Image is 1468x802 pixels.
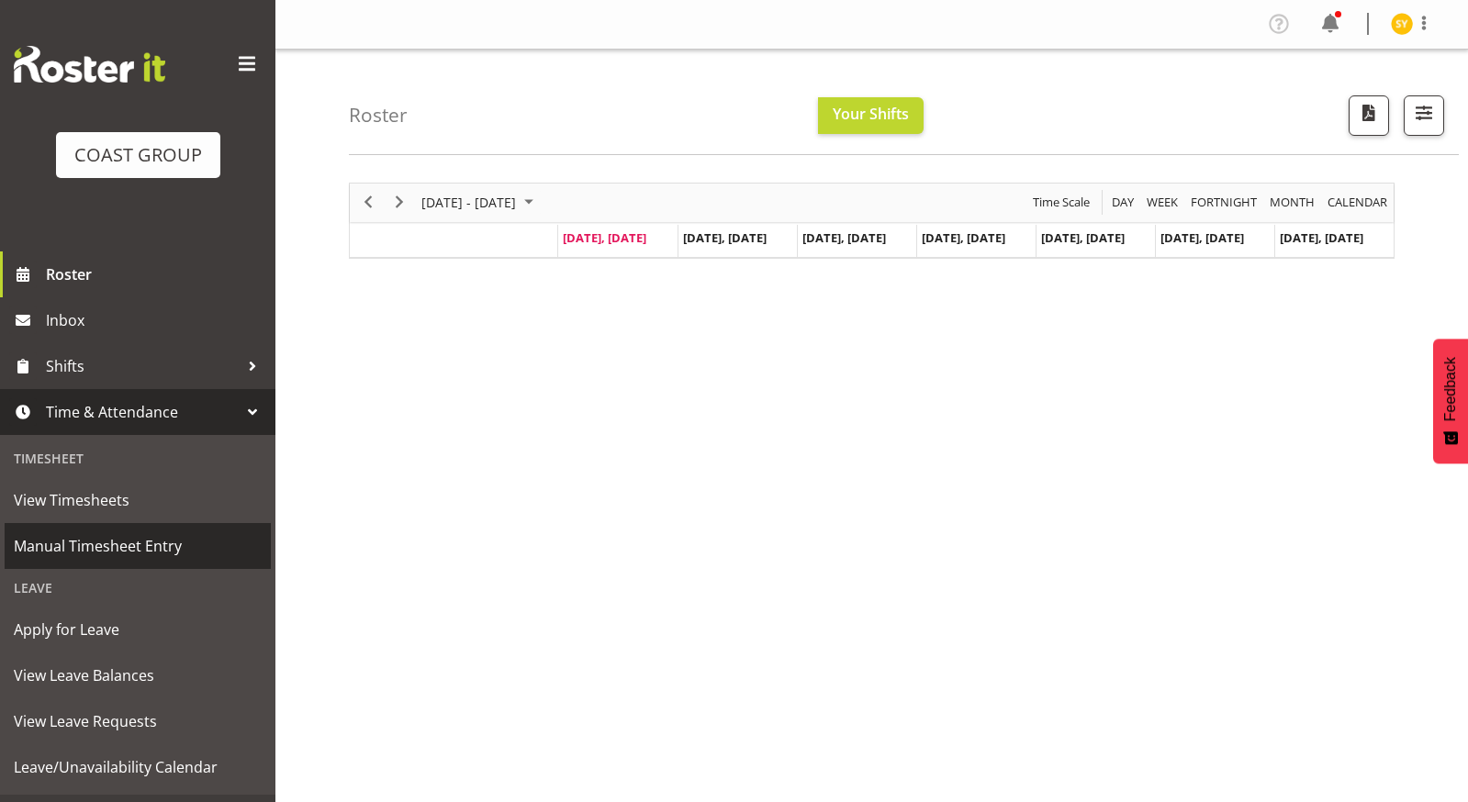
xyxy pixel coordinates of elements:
button: Previous [356,191,381,214]
span: [DATE] - [DATE] [420,191,518,214]
span: [DATE], [DATE] [1280,229,1363,246]
a: Apply for Leave [5,607,271,652]
span: [DATE], [DATE] [1041,229,1125,246]
h4: Roster [349,105,408,126]
span: Fortnight [1189,191,1259,214]
a: Leave/Unavailability Calendar [5,744,271,790]
span: Shifts [46,352,239,380]
span: View Leave Requests [14,707,262,735]
div: next period [384,184,415,222]
span: Feedback [1442,357,1459,421]
div: COAST GROUP [74,141,202,169]
button: Timeline Day [1109,191,1137,214]
img: seon-young-belding8911.jpg [1391,13,1413,35]
button: August 2025 [419,191,542,214]
button: Next [387,191,412,214]
div: Timesheet [5,440,271,477]
span: Leave/Unavailability Calendar [14,753,262,781]
span: [DATE], [DATE] [802,229,886,246]
span: Apply for Leave [14,616,262,643]
button: Timeline Month [1267,191,1318,214]
span: [DATE], [DATE] [1160,229,1244,246]
span: View Leave Balances [14,662,262,689]
span: Time Scale [1031,191,1092,214]
span: Week [1145,191,1180,214]
span: calendar [1326,191,1389,214]
img: Rosterit website logo [14,46,165,83]
span: [DATE], [DATE] [922,229,1005,246]
button: Feedback - Show survey [1433,339,1468,463]
span: Manual Timesheet Entry [14,532,262,560]
span: Month [1268,191,1317,214]
button: Filter Shifts [1404,95,1444,136]
div: Timeline Week of August 18, 2025 [349,183,1395,259]
span: Your Shifts [833,104,909,124]
button: Fortnight [1188,191,1261,214]
a: Manual Timesheet Entry [5,523,271,569]
span: Day [1110,191,1136,214]
span: [DATE], [DATE] [563,229,646,246]
span: Inbox [46,306,266,334]
a: View Leave Balances [5,652,271,698]
button: Your Shifts [818,97,924,134]
button: Month [1325,191,1391,214]
span: View Timesheets [14,486,262,514]
a: View Timesheets [5,477,271,523]
div: previous period [353,184,384,222]
span: [DATE], [DATE] [683,229,767,246]
span: Time & Attendance [46,398,239,426]
button: Time Scale [1030,191,1093,214]
span: Roster [46,261,266,288]
button: Download a PDF of the roster according to the set date range. [1349,95,1389,136]
a: View Leave Requests [5,698,271,744]
div: August 18 - 24, 2025 [415,184,544,222]
div: Leave [5,569,271,607]
button: Timeline Week [1144,191,1182,214]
